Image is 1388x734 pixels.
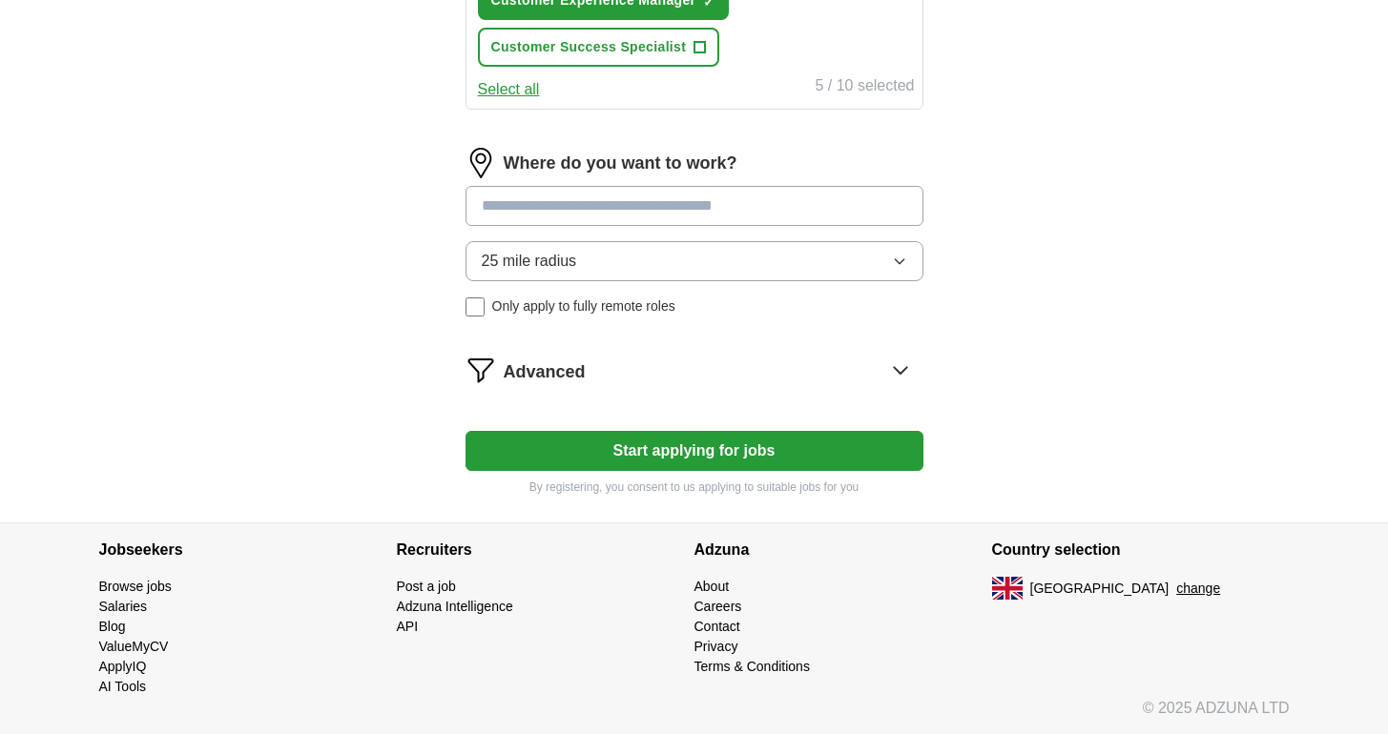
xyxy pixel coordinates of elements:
a: AI Tools [99,679,147,694]
span: Only apply to fully remote roles [492,296,675,316]
a: Privacy [694,639,738,654]
span: 25 mile radius [482,250,577,273]
a: Browse jobs [99,579,172,594]
h4: Country selection [992,523,1290,577]
a: Salaries [99,599,148,614]
a: API [397,619,419,634]
span: Advanced [504,359,586,385]
button: Customer Success Specialist [478,28,720,67]
div: 5 / 10 selected [815,74,914,101]
a: Careers [694,599,742,614]
img: location.png [466,148,496,178]
button: change [1176,579,1220,599]
span: [GEOGRAPHIC_DATA] [1030,579,1170,599]
img: filter [466,355,496,385]
span: Customer Success Specialist [491,37,687,57]
button: Select all [478,78,540,101]
p: By registering, you consent to us applying to suitable jobs for you [466,479,923,496]
button: 25 mile radius [466,241,923,281]
a: ApplyIQ [99,659,147,674]
a: Terms & Conditions [694,659,810,674]
a: Adzuna Intelligence [397,599,513,614]
a: ValueMyCV [99,639,169,654]
a: Blog [99,619,126,634]
input: Only apply to fully remote roles [466,297,485,316]
label: Where do you want to work? [504,151,737,176]
a: Post a job [397,579,456,594]
button: Start applying for jobs [466,431,923,471]
img: UK flag [992,577,1023,600]
a: About [694,579,730,594]
a: Contact [694,619,740,634]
